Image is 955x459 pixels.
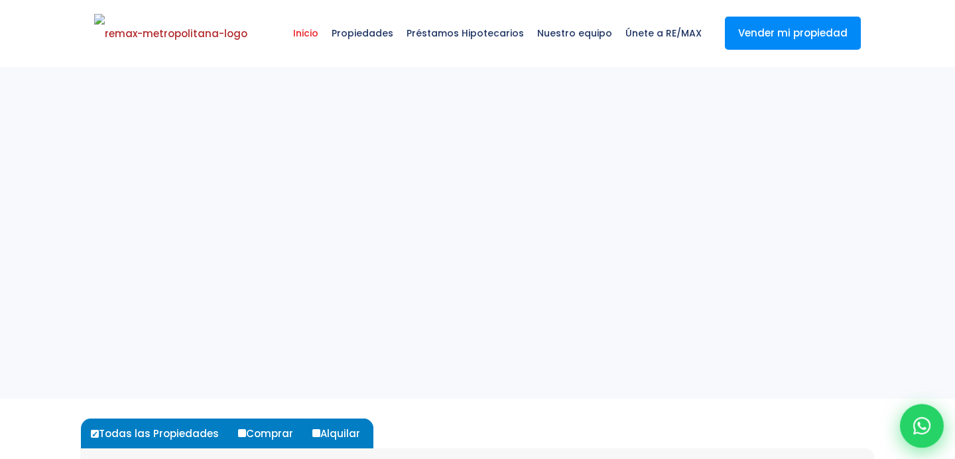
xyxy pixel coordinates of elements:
[725,17,861,50] a: Vender mi propiedad
[94,14,247,54] img: remax-metropolitana-logo
[91,430,99,438] input: Todas las Propiedades
[312,429,320,437] input: Alquilar
[619,13,708,53] span: Únete a RE/MAX
[286,13,325,53] span: Inicio
[309,419,373,448] label: Alquilar
[235,419,306,448] label: Comprar
[238,429,246,437] input: Comprar
[400,13,531,53] span: Préstamos Hipotecarios
[531,13,619,53] span: Nuestro equipo
[88,419,232,448] label: Todas las Propiedades
[325,13,400,53] span: Propiedades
